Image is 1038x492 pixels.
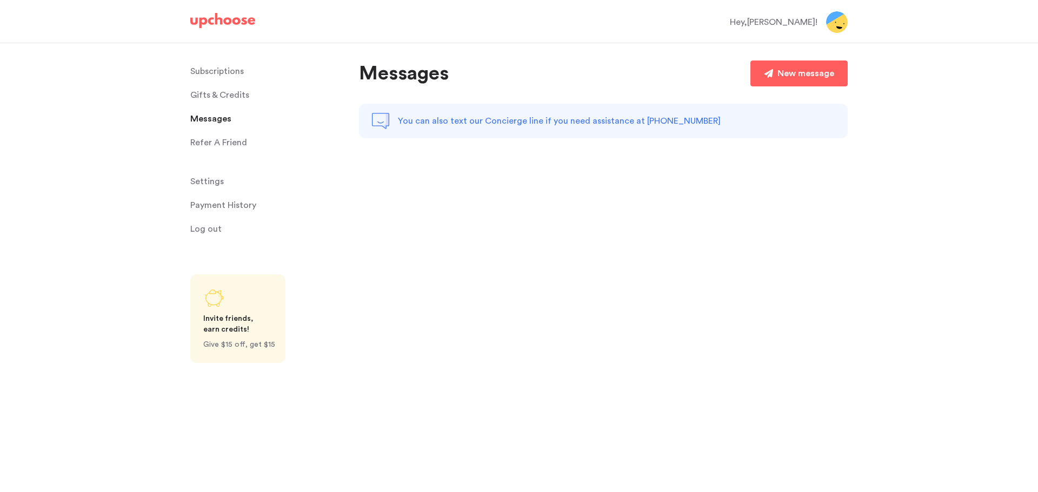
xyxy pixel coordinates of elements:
[190,218,222,240] span: Log out
[190,108,231,130] span: Messages
[190,108,346,130] a: Messages
[190,171,224,192] span: Settings
[190,84,249,106] span: Gifts & Credits
[190,218,346,240] a: Log out
[730,16,817,29] div: Hey, [PERSON_NAME] !
[190,274,285,363] a: Share UpChoose
[190,171,346,192] a: Settings
[190,194,346,216] a: Payment History
[372,112,389,130] img: note-chat.png
[190,132,346,153] a: Refer A Friend
[398,114,721,127] p: You can also text our Concierge line if you need assistance at [PHONE_NUMBER]
[764,69,773,78] img: paper-plane.png
[190,13,255,33] a: UpChoose
[190,84,346,106] a: Gifts & Credits
[190,60,346,82] a: Subscriptions
[190,194,256,216] p: Payment History
[777,67,834,80] div: New message
[359,60,449,86] p: Messages
[190,132,247,153] p: Refer A Friend
[190,60,244,82] p: Subscriptions
[190,13,255,28] img: UpChoose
